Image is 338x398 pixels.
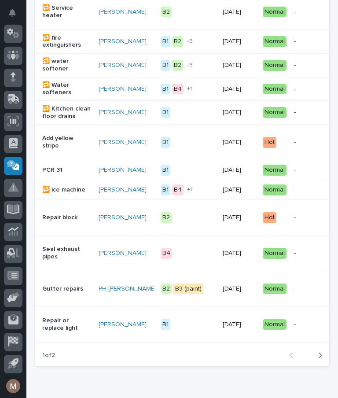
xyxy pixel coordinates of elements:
div: Normal [263,84,287,95]
a: [PERSON_NAME] [99,250,147,257]
a: [PERSON_NAME] [99,166,147,174]
a: [PERSON_NAME] [99,321,147,328]
div: Normal [263,36,287,47]
p: [DATE] [223,62,256,69]
a: [PERSON_NAME] [99,139,147,146]
p: Add yellow stripe [42,135,92,150]
a: [PERSON_NAME] [99,214,147,221]
button: Notifications [3,4,22,22]
div: B1 [161,36,170,47]
div: B4 [161,248,172,259]
p: [DATE] [223,139,256,146]
a: [PERSON_NAME] [99,38,147,45]
div: B1 [161,60,170,71]
div: B4 [172,84,184,95]
p: 🔁 fire extinguishers [42,34,92,49]
a: [PERSON_NAME] [99,85,147,93]
p: Gutter repairs [42,285,92,293]
p: Seal exhaust pipes [42,246,92,261]
div: B1 [161,184,170,195]
span: + 3 [187,39,193,44]
a: [PERSON_NAME] [99,186,147,194]
div: Hot [263,212,276,223]
div: Normal [263,319,287,330]
div: Normal [263,165,287,176]
div: Normal [263,107,287,118]
p: PCR 31 [42,166,92,174]
a: [PERSON_NAME] [99,109,147,116]
div: B1 [161,165,170,176]
button: Next [306,351,329,359]
div: Normal [263,184,287,195]
a: [PERSON_NAME] [99,8,147,16]
p: 1 of 2 [35,345,62,366]
p: 🔁 Kitchen clean floor drains [42,105,92,120]
p: 🔁 ice machine [42,186,92,194]
div: B2 [161,284,172,295]
p: [DATE] [223,109,256,116]
button: Back [283,351,306,359]
div: Normal [263,284,287,295]
p: [DATE] [223,214,256,221]
p: Repair block [42,214,92,221]
div: B2 [172,60,183,71]
div: B1 [161,137,170,148]
div: Normal [263,248,287,259]
div: B4 [172,184,184,195]
div: Normal [263,7,287,18]
button: users-avatar [4,377,22,395]
p: [DATE] [223,166,256,174]
span: + 3 [187,63,193,68]
p: 🔁 water softener [42,58,92,73]
a: PH [PERSON_NAME] [99,285,156,293]
a: [PERSON_NAME] [99,62,147,69]
p: [DATE] [223,186,256,194]
div: Hot [263,137,276,148]
p: [DATE] [223,250,256,257]
div: B2 [172,36,183,47]
p: [DATE] [223,285,256,293]
p: 🔁 Water softeners [42,81,92,96]
div: Normal [263,60,287,71]
div: B2 [161,212,172,223]
p: [DATE] [223,321,256,328]
p: [DATE] [223,85,256,93]
div: B1 [161,84,170,95]
p: 🔁 Service heater [42,4,92,19]
p: Repair or replace light [42,317,92,332]
span: + 1 [187,86,192,92]
div: Notifications [10,9,22,23]
div: B2 [161,7,172,18]
div: B3 (paint) [173,284,203,295]
div: B1 [161,319,170,330]
p: [DATE] [223,38,256,45]
p: [DATE] [223,8,256,16]
div: B1 [161,107,170,118]
span: + 1 [187,187,192,192]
